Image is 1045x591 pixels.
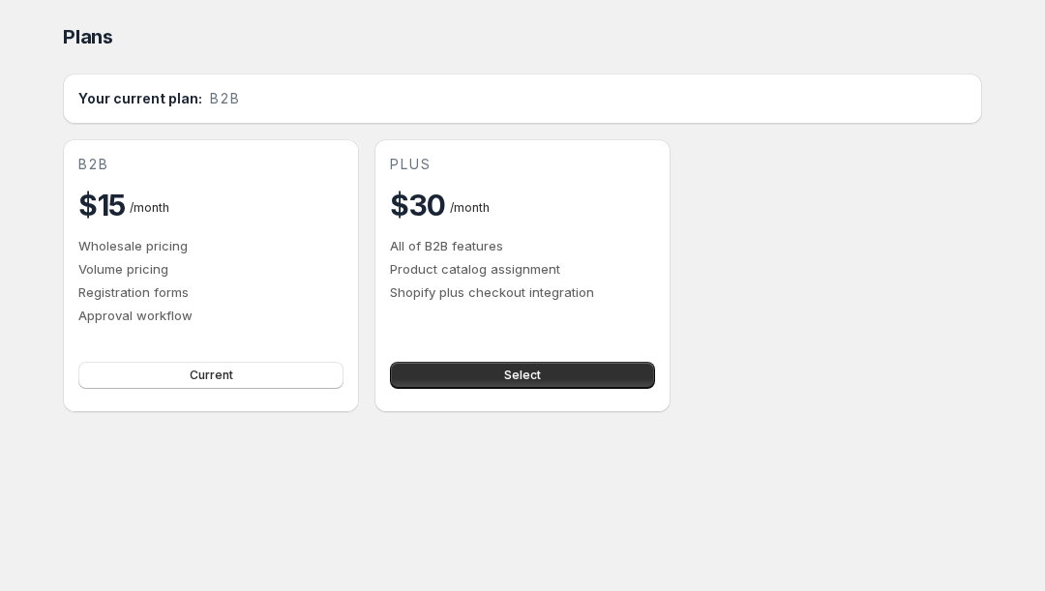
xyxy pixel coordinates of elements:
[450,200,490,215] span: / month
[78,259,343,279] p: Volume pricing
[63,25,113,48] span: Plans
[390,282,655,302] p: Shopify plus checkout integration
[78,89,202,108] h2: Your current plan:
[390,155,432,174] span: plus
[390,186,446,224] h2: $30
[390,236,655,255] p: All of B2B features
[78,362,343,389] button: Current
[130,200,169,215] span: / month
[390,259,655,279] p: Product catalog assignment
[78,236,343,255] p: Wholesale pricing
[190,368,233,383] span: Current
[78,282,343,302] p: Registration forms
[78,186,126,224] h2: $15
[210,89,241,108] span: b2b
[78,155,109,174] span: b2b
[78,306,343,325] p: Approval workflow
[504,368,541,383] span: Select
[390,362,655,389] button: Select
